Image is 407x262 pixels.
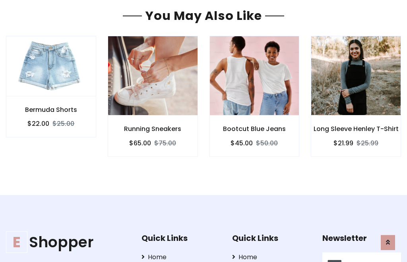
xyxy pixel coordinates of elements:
[231,139,253,147] h6: $45.00
[357,139,378,148] del: $25.99
[256,139,278,148] del: $50.00
[142,7,265,24] span: You May Also Like
[6,231,27,253] span: E
[232,233,311,243] h5: Quick Links
[27,120,49,127] h6: $22.00
[129,139,151,147] h6: $65.00
[52,119,74,128] del: $25.00
[333,139,353,147] h6: $21.99
[322,233,401,243] h5: Newsletter
[6,36,96,137] a: Bermuda Shorts $22.00$25.00
[154,139,176,148] del: $75.00
[6,233,129,251] a: EShopper
[141,252,220,262] a: Home
[108,125,198,133] h6: Running Sneakers
[311,36,401,156] a: Long Sleeve Henley T-Shirt $21.99$25.99
[232,252,311,262] a: Home
[210,125,299,133] h6: Bootcut Blue Jeans
[6,106,96,113] h6: Bermuda Shorts
[6,233,129,251] h1: Shopper
[311,125,401,133] h6: Long Sleeve Henley T-Shirt
[141,233,220,243] h5: Quick Links
[209,36,300,156] a: Bootcut Blue Jeans $45.00$50.00
[108,36,198,156] a: Running Sneakers $65.00$75.00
